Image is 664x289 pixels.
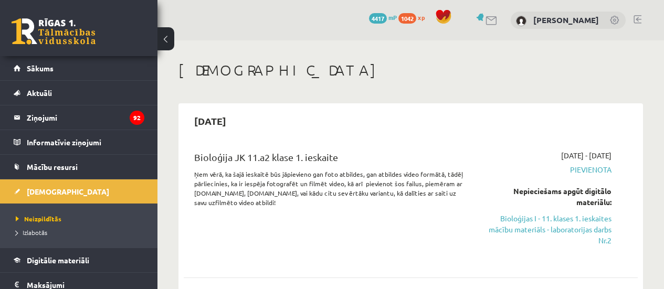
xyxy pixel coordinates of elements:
a: Mācību resursi [14,155,144,179]
span: Izlabotās [16,228,47,237]
span: 4417 [369,13,387,24]
span: 1042 [398,13,416,24]
a: [PERSON_NAME] [533,15,599,25]
span: mP [388,13,397,22]
span: Mācību resursi [27,162,78,172]
span: Pievienota [483,164,612,175]
h1: [DEMOGRAPHIC_DATA] [178,61,643,79]
i: 92 [130,111,144,125]
a: Aktuāli [14,81,144,105]
a: Neizpildītās [16,214,147,223]
a: Rīgas 1. Tālmācības vidusskola [12,18,96,45]
a: [DEMOGRAPHIC_DATA] [14,179,144,204]
legend: Ziņojumi [27,105,144,130]
span: [DEMOGRAPHIC_DATA] [27,187,109,196]
span: Neizpildītās [16,215,61,223]
span: [DATE] - [DATE] [561,150,612,161]
a: 4417 mP [369,13,397,22]
a: Izlabotās [16,228,147,237]
img: Gvenda Liepiņa [516,16,526,26]
p: Ņem vērā, ka šajā ieskaitē būs jāpievieno gan foto atbildes, gan atbildes video formātā, tādēļ pā... [194,169,467,207]
a: Ziņojumi92 [14,105,144,130]
span: Sākums [27,63,54,73]
a: Bioloģijas I - 11. klases 1. ieskaites mācību materiāls - laboratorijas darbs Nr.2 [483,213,612,246]
a: Informatīvie ziņojumi [14,130,144,154]
div: Nepieciešams apgūt digitālo materiālu: [483,186,612,208]
h2: [DATE] [184,109,237,133]
legend: Informatīvie ziņojumi [27,130,144,154]
a: Digitālie materiāli [14,248,144,272]
div: Bioloģija JK 11.a2 klase 1. ieskaite [194,150,467,169]
a: Sākums [14,56,144,80]
span: Digitālie materiāli [27,255,89,265]
span: Aktuāli [27,88,52,98]
span: xp [418,13,425,22]
a: 1042 xp [398,13,430,22]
